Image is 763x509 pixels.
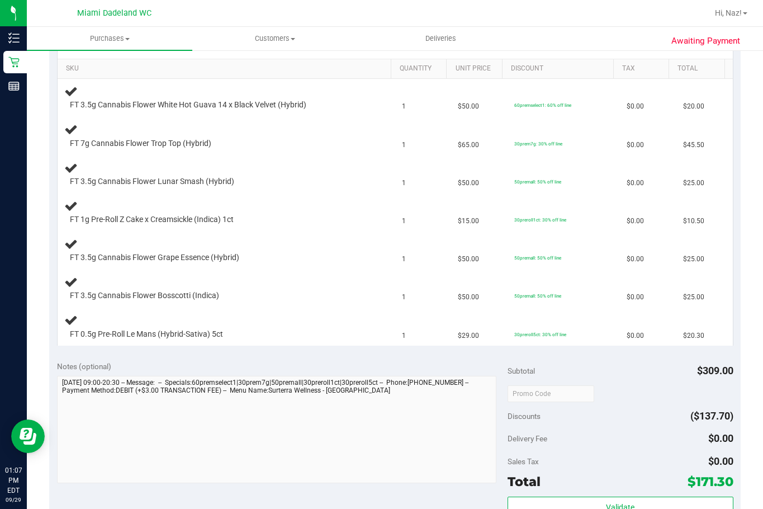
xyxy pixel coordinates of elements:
[66,64,387,73] a: SKU
[358,27,524,50] a: Deliveries
[683,292,704,303] span: $25.00
[697,365,733,376] span: $309.00
[627,216,644,227] span: $0.00
[688,474,733,489] span: $171.30
[70,252,239,263] span: FT 3.5g Cannabis Flower Grape Essence (Hybrid)
[508,406,541,426] span: Discounts
[193,34,357,44] span: Customers
[27,27,192,50] a: Purchases
[192,27,358,50] a: Customers
[27,34,192,44] span: Purchases
[514,293,561,299] span: 50premall: 50% off line
[402,216,406,227] span: 1
[402,178,406,188] span: 1
[627,254,644,265] span: $0.00
[402,101,406,112] span: 1
[671,35,740,48] span: Awaiting Payment
[5,465,22,496] p: 01:07 PM EDT
[458,178,479,188] span: $50.00
[683,140,704,150] span: $45.50
[514,102,571,108] span: 60premselect1: 60% off line
[5,496,22,504] p: 09/29
[458,140,479,150] span: $65.00
[458,216,479,227] span: $15.00
[514,332,566,337] span: 30preroll5ct: 30% off line
[70,214,234,225] span: FT 1g Pre-Roll Z Cake x Creamsickle (Indica) 1ct
[8,81,20,92] inline-svg: Reports
[458,331,479,341] span: $29.00
[458,292,479,303] span: $50.00
[683,101,704,112] span: $20.00
[456,64,498,73] a: Unit Price
[410,34,471,44] span: Deliveries
[402,292,406,303] span: 1
[8,32,20,44] inline-svg: Inventory
[683,254,704,265] span: $25.00
[627,292,644,303] span: $0.00
[70,329,223,340] span: FT 0.5g Pre-Roll Le Mans (Hybrid-Sativa) 5ct
[690,410,733,422] span: ($137.70)
[627,178,644,188] span: $0.00
[77,8,151,18] span: Miami Dadeland WC
[402,254,406,265] span: 1
[683,216,704,227] span: $10.50
[683,331,704,341] span: $20.30
[11,420,45,453] iframe: Resource center
[514,179,561,185] span: 50premall: 50% off line
[458,101,479,112] span: $50.00
[402,331,406,341] span: 1
[508,385,594,402] input: Promo Code
[627,331,644,341] span: $0.00
[458,254,479,265] span: $50.00
[70,176,234,187] span: FT 3.5g Cannabis Flower Lunar Smash (Hybrid)
[708,432,733,444] span: $0.00
[514,141,562,147] span: 30prem7g: 30% off line
[70,290,219,301] span: FT 3.5g Cannabis Flower Bosscotti (Indica)
[622,64,665,73] a: Tax
[683,178,704,188] span: $25.00
[715,8,742,17] span: Hi, Naz!
[508,434,547,443] span: Delivery Fee
[70,138,211,149] span: FT 7g Cannabis Flower Trop Top (Hybrid)
[508,366,535,375] span: Subtotal
[70,100,306,110] span: FT 3.5g Cannabis Flower White Hot Guava 14 x Black Velvet (Hybrid)
[402,140,406,150] span: 1
[627,101,644,112] span: $0.00
[508,474,541,489] span: Total
[708,455,733,467] span: $0.00
[627,140,644,150] span: $0.00
[511,64,609,73] a: Discount
[514,255,561,261] span: 50premall: 50% off line
[57,362,111,371] span: Notes (optional)
[8,56,20,68] inline-svg: Retail
[514,217,566,223] span: 30preroll1ct: 30% off line
[400,64,442,73] a: Quantity
[508,457,539,466] span: Sales Tax
[677,64,720,73] a: Total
